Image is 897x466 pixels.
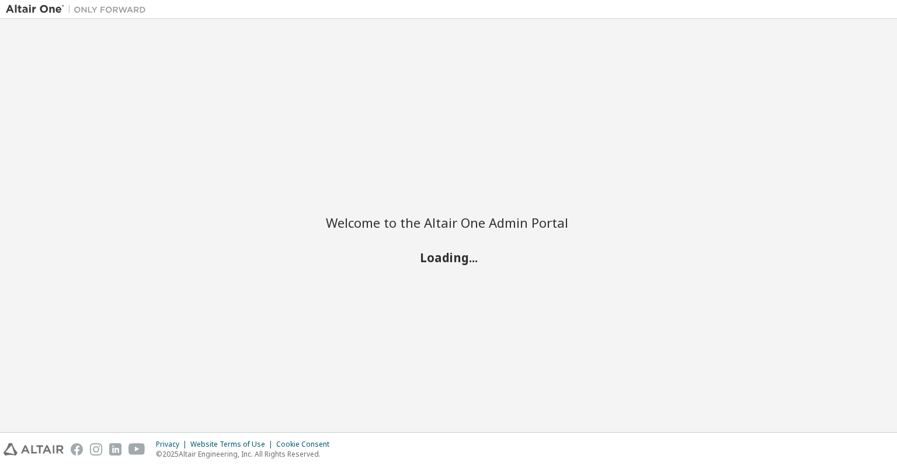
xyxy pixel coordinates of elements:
[128,443,145,455] img: youtube.svg
[326,250,571,265] h2: Loading...
[156,449,336,459] p: © 2025 Altair Engineering, Inc. All Rights Reserved.
[156,440,190,449] div: Privacy
[276,440,336,449] div: Cookie Consent
[90,443,102,455] img: instagram.svg
[190,440,276,449] div: Website Terms of Use
[4,443,64,455] img: altair_logo.svg
[71,443,83,455] img: facebook.svg
[6,4,152,15] img: Altair One
[326,214,571,231] h2: Welcome to the Altair One Admin Portal
[109,443,121,455] img: linkedin.svg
